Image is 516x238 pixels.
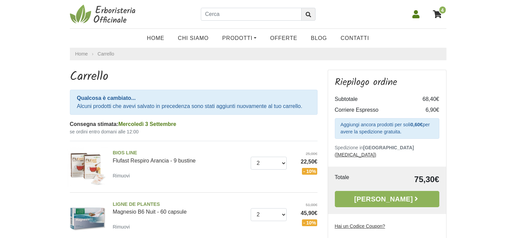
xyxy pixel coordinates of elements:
a: Prodotti [215,31,263,45]
span: BIOS LINE [113,149,246,157]
label: Hai un Codice Coupon? [335,223,385,230]
td: 75,30€ [373,173,439,186]
span: Mercoledì 3 Settembre [118,121,176,127]
div: Consegna stimata: [70,120,318,128]
span: - 10% [302,168,318,175]
td: Subtotale [335,94,412,105]
small: Rimuovi [113,224,130,230]
div: Alcuni prodotti che avevi salvato in precedenza sono stati aggiunti nuovamente al tuo carrello. [70,90,318,115]
a: Home [140,31,171,45]
small: Rimuovi [113,173,130,178]
a: [PERSON_NAME] [335,191,439,207]
td: Corriere Espresso [335,105,412,115]
b: [GEOGRAPHIC_DATA] [363,145,414,150]
del: 25,00€ [292,151,318,157]
a: Rimuovi [113,222,133,231]
a: OFFERTE [263,31,304,45]
strong: Qualcosa è cambiato... [77,95,136,101]
nav: breadcrumb [70,48,446,60]
span: LIGNE DE PLANTES [113,201,246,208]
span: 45,90€ [292,209,318,217]
a: Rimuovi [113,171,133,180]
input: Cerca [201,8,302,21]
h1: Carrello [70,70,318,84]
span: - 10% [302,219,318,226]
strong: 0,60€ [410,122,423,127]
a: Home [75,50,88,58]
a: Blog [304,31,334,45]
img: Flufast Respiro Arancia - 9 bustine [68,147,108,187]
td: 6,90€ [412,105,439,115]
a: ([MEDICAL_DATA]) [335,152,376,157]
div: Aggiungi ancora prodotti per soli per avere la spedizione gratuita. [335,118,439,139]
p: Spedizione in [335,144,439,158]
a: Carrello [98,51,114,57]
span: 22,50€ [292,158,318,166]
h3: Riepilogo ordine [335,77,439,88]
a: BIOS LINEFlufast Respiro Arancia - 9 bustine [113,149,246,164]
a: LIGNE DE PLANTESMagnesio B6 Nuit - 60 capsule [113,201,246,215]
u: Hai un Codice Coupon? [335,223,385,229]
td: Totale [335,173,373,186]
small: se ordini entro domani alle 12:00 [70,128,318,135]
span: 4 [439,6,446,14]
a: Contatti [334,31,376,45]
td: 68,40€ [412,94,439,105]
a: 4 [429,6,446,23]
del: 51,00€ [292,202,318,208]
img: Erboristeria Officinale [70,4,138,24]
a: Chi Siamo [171,31,215,45]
